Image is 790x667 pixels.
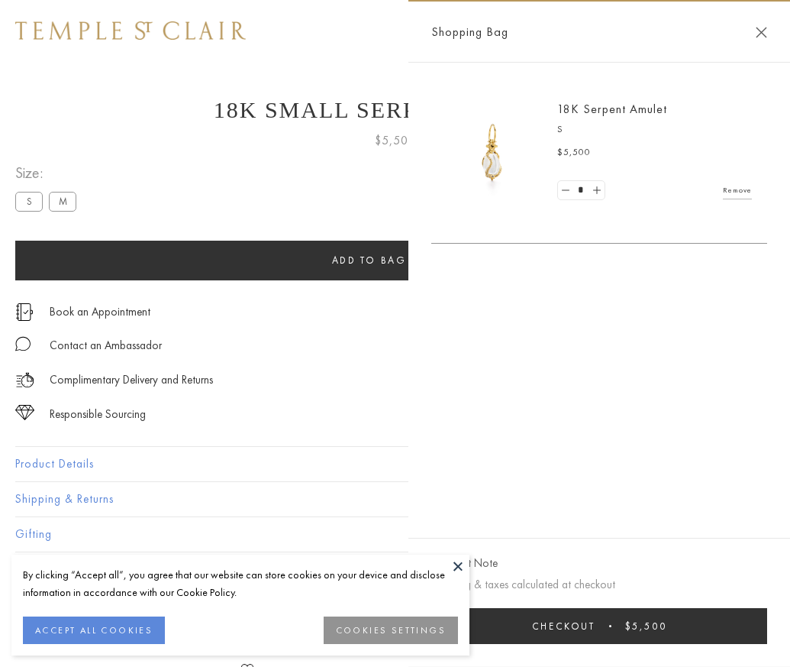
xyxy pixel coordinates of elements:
span: Size: [15,160,82,186]
img: P51836-E11SERPPV [447,107,538,199]
button: Checkout $5,500 [431,608,767,644]
span: $5,500 [557,145,591,160]
button: Add to bag [15,241,723,280]
button: Gifting [15,517,775,552]
a: Book an Appointment [50,303,150,320]
a: Set quantity to 2 [588,181,604,200]
span: Checkout [532,620,595,633]
span: Shopping Bag [431,22,508,42]
img: icon_appointment.svg [15,303,34,321]
h1: 18K Small Serpent Amulet [15,97,775,123]
label: M [49,192,76,211]
p: Shipping & taxes calculated at checkout [431,575,767,594]
img: Temple St. Clair [15,21,246,40]
div: By clicking “Accept all”, you agree that our website can store cookies on your device and disclos... [23,566,458,601]
img: MessageIcon-01_2.svg [15,336,31,351]
img: icon_sourcing.svg [15,405,34,420]
span: $5,500 [625,620,667,633]
p: Complimentary Delivery and Returns [50,371,213,390]
label: S [15,192,43,211]
button: COOKIES SETTINGS [324,617,458,644]
div: Responsible Sourcing [50,405,146,424]
a: 18K Serpent Amulet [557,101,667,117]
button: Shipping & Returns [15,482,775,516]
button: Product Details [15,447,775,481]
img: icon_delivery.svg [15,371,34,390]
div: Contact an Ambassador [50,336,162,355]
a: Set quantity to 0 [558,181,573,200]
button: Close Shopping Bag [756,27,767,38]
span: $5,500 [375,131,416,151]
span: Add to bag [332,254,407,267]
button: ACCEPT ALL COOKIES [23,617,165,644]
a: Remove [723,182,752,199]
button: Add Gift Note [431,554,498,573]
p: S [557,122,752,138]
